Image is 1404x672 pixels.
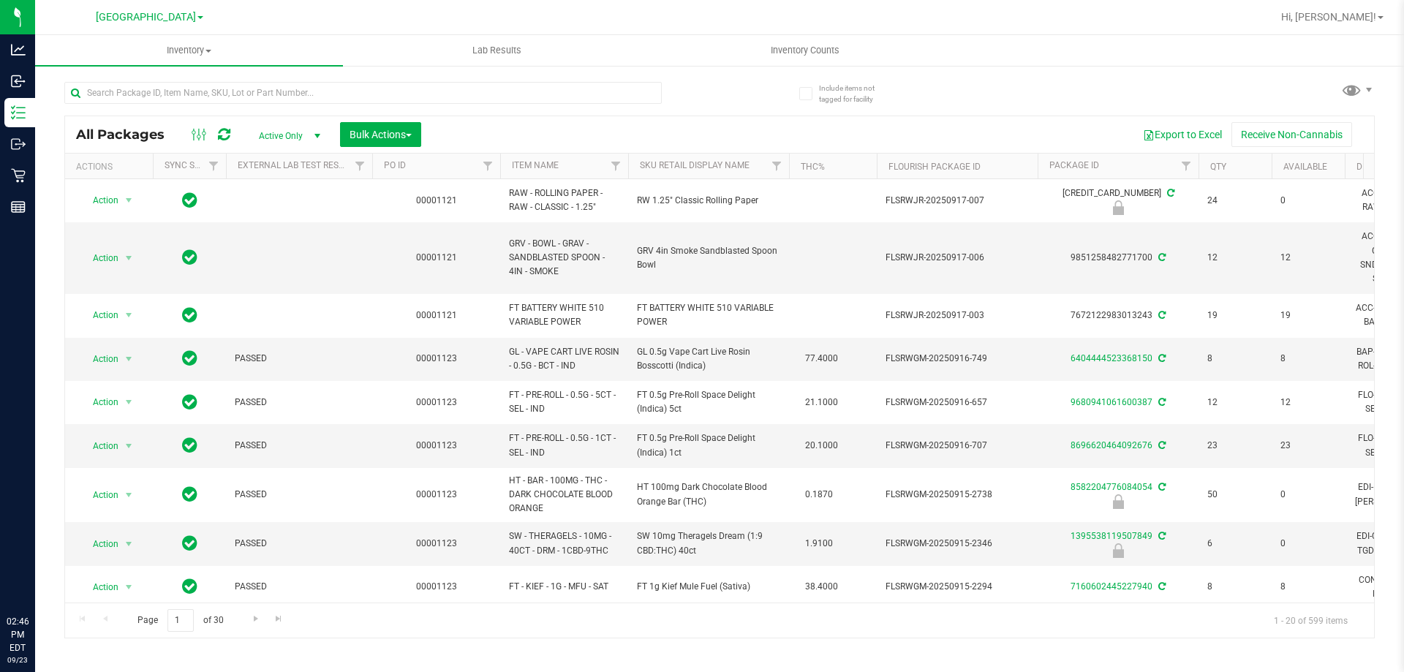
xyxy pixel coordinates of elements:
span: PASSED [235,488,363,502]
span: 77.4000 [798,348,845,369]
a: Go to the next page [245,609,266,629]
span: SW - THERAGELS - 10MG - 40CT - DRM - 1CBD-9THC [509,529,619,557]
inline-svg: Inventory [11,105,26,120]
a: External Lab Test Result [238,160,352,170]
p: 02:46 PM EDT [7,615,29,654]
span: GL 0.5g Vape Cart Live Rosin Bosscotti (Indica) [637,345,780,373]
span: select [120,305,138,325]
div: Launch Hold [1035,494,1201,509]
span: All Packages [76,127,179,143]
span: FT - PRE-ROLL - 0.5G - 5CT - SEL - IND [509,388,619,416]
span: FT 1g Kief Mule Fuel (Sativa) [637,580,780,594]
span: GRV 4in Smoke Sandblasted Spoon Bowl [637,244,780,272]
span: FT BATTERY WHITE 510 VARIABLE POWER [509,301,619,329]
a: Qty [1210,162,1226,172]
a: 8582204776084054 [1071,482,1152,492]
div: Actions [76,162,147,172]
span: select [120,190,138,211]
span: FT 0.5g Pre-Roll Space Delight (Indica) 1ct [637,431,780,459]
a: 00001123 [416,581,457,592]
span: Sync from Compliance System [1156,440,1166,450]
a: Filter [604,154,628,178]
span: In Sync [182,247,197,268]
span: In Sync [182,190,197,211]
span: FLSRWGM-20250915-2294 [886,580,1029,594]
span: 1.9100 [798,533,840,554]
inline-svg: Outbound [11,137,26,151]
inline-svg: Reports [11,200,26,214]
span: In Sync [182,533,197,554]
p: 09/23 [7,654,29,665]
a: Filter [476,154,500,178]
span: select [120,577,138,597]
span: Action [80,305,119,325]
span: GRV - BOWL - GRAV - SANDBLASTED SPOON - 4IN - SMOKE [509,237,619,279]
a: Inventory Counts [651,35,959,66]
span: 20.1000 [798,435,845,456]
span: Sync from Compliance System [1156,581,1166,592]
a: THC% [801,162,825,172]
a: 6404444523368150 [1071,353,1152,363]
span: Action [80,485,119,505]
span: 0 [1280,537,1336,551]
span: 21.1000 [798,392,845,413]
span: Sync from Compliance System [1156,252,1166,263]
span: FLSRWJR-20250917-003 [886,309,1029,322]
span: 12 [1280,251,1336,265]
a: 00001123 [416,538,457,548]
span: select [120,534,138,554]
span: FLSRWGM-20250915-2738 [886,488,1029,502]
span: In Sync [182,484,197,505]
span: HT 100mg Dark Chocolate Blood Orange Bar (THC) [637,480,780,508]
span: Page of 30 [125,609,235,632]
span: 6 [1207,537,1263,551]
span: 0.1870 [798,484,840,505]
span: Action [80,190,119,211]
span: FT BATTERY WHITE 510 VARIABLE POWER [637,301,780,329]
a: Filter [348,154,372,178]
span: 19 [1280,309,1336,322]
span: Action [80,392,119,412]
span: 24 [1207,194,1263,208]
inline-svg: Inbound [11,74,26,88]
div: 7672122983013243 [1035,309,1201,322]
span: 50 [1207,488,1263,502]
a: 00001123 [416,397,457,407]
span: 8 [1207,352,1263,366]
span: Inventory Counts [751,44,859,57]
span: In Sync [182,392,197,412]
span: 0 [1280,488,1336,502]
span: 23 [1207,439,1263,453]
a: Package ID [1049,160,1099,170]
a: 00001121 [416,252,457,263]
inline-svg: Analytics [11,42,26,57]
a: 00001123 [416,489,457,499]
button: Export to Excel [1133,122,1231,147]
span: PASSED [235,352,363,366]
span: FLSRWJR-20250917-006 [886,251,1029,265]
span: 0 [1280,194,1336,208]
input: Search Package ID, Item Name, SKU, Lot or Part Number... [64,82,662,104]
span: Sync from Compliance System [1156,397,1166,407]
a: Filter [202,154,226,178]
span: select [120,248,138,268]
span: 12 [1280,396,1336,409]
a: 1395538119507849 [1071,531,1152,541]
span: PASSED [235,439,363,453]
div: Newly Received [1035,543,1201,558]
span: Sync from Compliance System [1156,482,1166,492]
span: PASSED [235,580,363,594]
a: 9680941061600387 [1071,397,1152,407]
a: Inventory [35,35,343,66]
span: FT 0.5g Pre-Roll Space Delight (Indica) 5ct [637,388,780,416]
span: 38.4000 [798,576,845,597]
span: select [120,485,138,505]
a: PO ID [384,160,406,170]
a: Go to the last page [268,609,290,629]
a: 00001123 [416,353,457,363]
span: Include items not tagged for facility [819,83,892,105]
span: SW 10mg Theragels Dream (1:9 CBD:THC) 40ct [637,529,780,557]
span: Sync from Compliance System [1156,310,1166,320]
span: 1 - 20 of 599 items [1262,609,1359,631]
div: 9851258482771700 [1035,251,1201,265]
